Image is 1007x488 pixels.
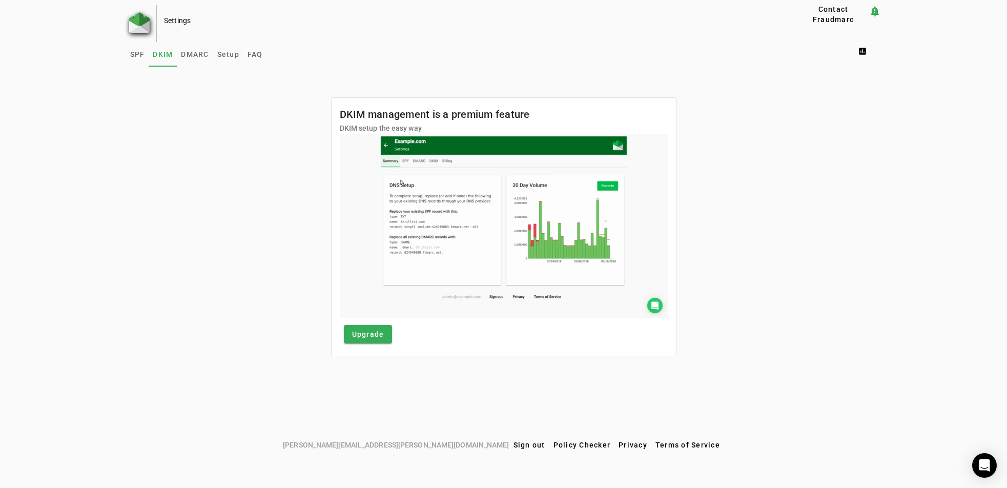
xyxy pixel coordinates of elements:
[651,436,724,454] button: Terms of Service
[344,325,393,343] button: Upgrade
[553,441,611,449] span: Policy Checker
[243,42,267,67] a: FAQ
[797,5,869,24] button: Contact Fraudmarc
[340,134,668,318] img: dkim.gif
[972,453,997,478] div: Open Intercom Messenger
[340,106,530,123] mat-card-title: DKIM management is a premium feature
[614,436,651,454] button: Privacy
[213,42,243,67] a: Setup
[509,436,549,454] button: Sign out
[177,42,213,67] a: DMARC
[352,329,384,339] span: Upgrade
[283,439,509,451] span: [PERSON_NAME][EMAIL_ADDRESS][PERSON_NAME][DOMAIN_NAME]
[181,51,209,58] span: DMARC
[164,15,765,26] div: Settings
[340,123,530,134] mat-card-subtitle: DKIM setup the easy way
[126,42,149,67] a: SPF
[513,441,545,449] span: Sign out
[655,441,720,449] span: Terms of Service
[153,51,173,58] span: DKIM
[129,12,150,33] img: Fraudmarc Logo
[217,51,239,58] span: Setup
[149,42,177,67] a: DKIM
[248,51,263,58] span: FAQ
[549,436,615,454] button: Policy Checker
[869,5,881,17] mat-icon: notification_important
[802,4,865,25] span: Contact Fraudmarc
[130,51,145,58] span: SPF
[619,441,647,449] span: Privacy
